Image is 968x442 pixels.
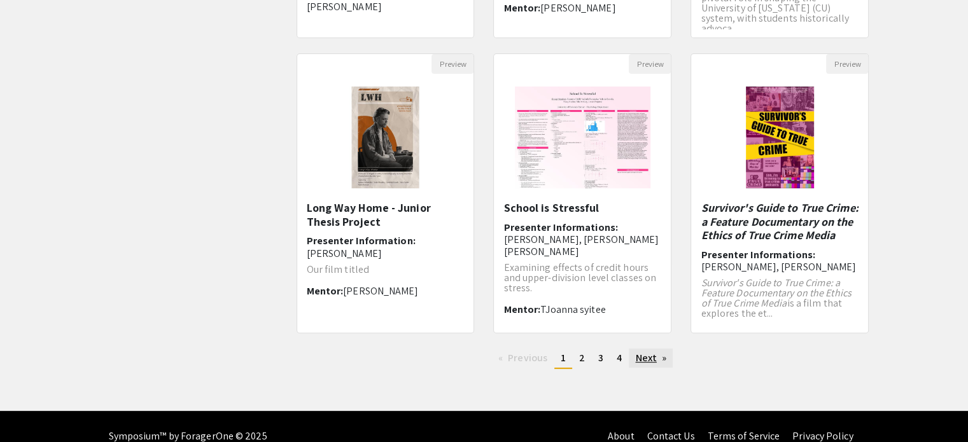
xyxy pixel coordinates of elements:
[540,1,615,15] span: [PERSON_NAME]
[561,351,566,364] span: 1
[826,54,868,74] button: Preview
[733,74,827,201] img: <p><em>Survivor's Guide to True Crime: a Feature Documentary on the Ethics of True Crime Media</e...
[617,351,622,364] span: 4
[503,233,659,258] span: [PERSON_NAME], [PERSON_NAME] [PERSON_NAME]
[343,284,418,298] span: [PERSON_NAME]
[540,303,605,316] span: TJoanna syitee
[701,249,859,273] h6: Presenter Informations:
[297,349,869,369] ul: Pagination
[307,235,465,259] h6: Presenter Information:
[503,201,661,215] h5: School is Stressful
[701,278,859,319] p: is a film that explores the et...
[333,74,438,201] img: <p>Long Way Home - Junior Thesis Project</p>
[503,221,661,258] h6: Presenter Informations:
[629,54,671,74] button: Preview
[598,351,603,364] span: 3
[701,260,856,273] span: [PERSON_NAME], [PERSON_NAME]
[503,263,661,293] p: Examining effects of credit hours and upper-division level classes on stress.
[629,349,673,368] a: Next page
[307,201,465,228] h5: Long Way Home - Junior Thesis Project
[307,284,344,298] span: Mentor:
[503,303,540,316] span: Mentor:
[579,351,585,364] span: 2
[691,53,869,333] div: Open Presentation <p><em>Survivor's Guide to True Crime: a Feature Documentary on the Ethics of T...
[701,276,851,310] em: Survivor's Guide to True Crime: a Feature Documentary on the Ethics of True Crime Media
[307,247,382,260] span: [PERSON_NAME]
[10,385,54,432] iframe: Chat
[493,53,671,333] div: Open Presentation <p>School is Stressful </p>
[701,200,858,242] em: Survivor's Guide to True Crime: a Feature Documentary on the Ethics of True Crime Media
[503,1,540,15] span: Mentor:
[508,351,547,364] span: Previous
[431,54,473,74] button: Preview
[502,74,663,201] img: <p>School is Stressful </p>
[297,53,475,333] div: Open Presentation <p>Long Way Home - Junior Thesis Project</p>
[307,263,370,276] span: Our film titled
